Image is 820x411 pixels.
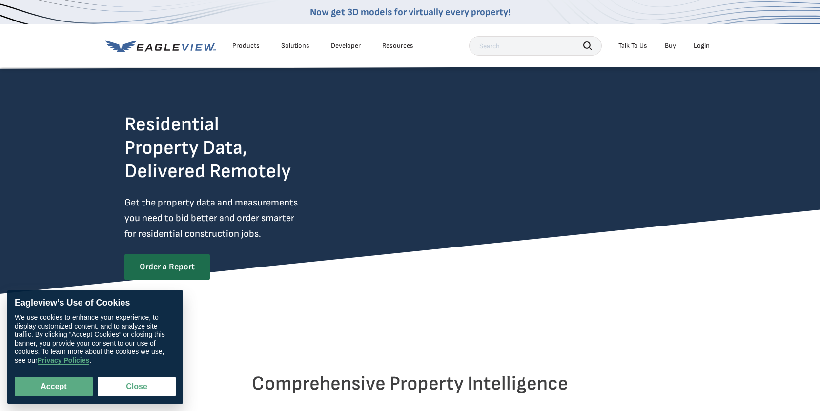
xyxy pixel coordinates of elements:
[310,6,511,18] a: Now get 3D models for virtually every property!
[124,195,338,242] p: Get the property data and measurements you need to bid better and order smarter for residential c...
[331,41,361,50] a: Developer
[382,41,413,50] div: Resources
[618,41,647,50] div: Talk To Us
[281,41,309,50] div: Solutions
[15,298,176,308] div: Eagleview’s Use of Cookies
[15,313,176,365] div: We use cookies to enhance your experience, to display customized content, and to analyze site tra...
[469,36,602,56] input: Search
[124,113,291,183] h2: Residential Property Data, Delivered Remotely
[694,41,710,50] div: Login
[98,377,176,396] button: Close
[124,372,696,395] h2: Comprehensive Property Intelligence
[124,254,210,280] a: Order a Report
[665,41,676,50] a: Buy
[15,377,93,396] button: Accept
[232,41,260,50] div: Products
[38,356,90,365] a: Privacy Policies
